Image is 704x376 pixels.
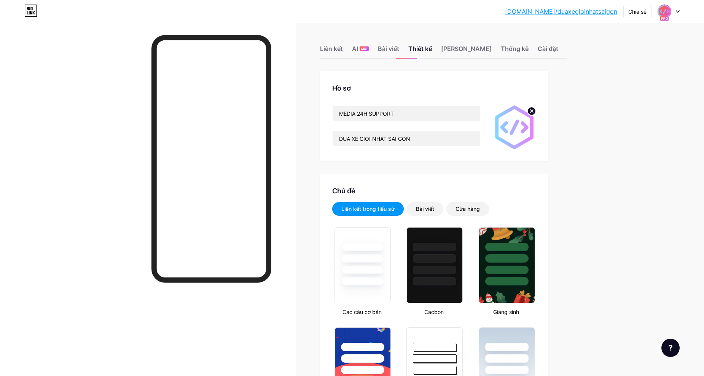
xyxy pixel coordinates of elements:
[492,105,536,149] img: Lưu trữ
[332,83,536,93] div: Hồ sơ
[404,308,464,316] div: Cacbon
[408,44,432,58] div: Thiết kế
[538,44,558,58] div: Cài đặt
[441,44,492,58] div: [PERSON_NAME]
[505,7,617,16] a: [DOMAIN_NAME]/duaxegioinhatsaigon
[501,44,529,58] div: Thống kê
[333,106,480,121] input: Tên
[320,44,343,58] div: Liên kết
[361,46,367,51] span: MỚI
[657,4,672,19] img: Lưu trữ
[341,205,395,213] div: Liên kết trong tiểu sử
[476,308,536,316] div: Giáng sinh
[352,44,358,53] font: AI
[333,131,480,146] input: Bio
[332,308,392,316] div: Các câu cơ bản
[628,8,647,16] div: Chia sẻ
[378,44,399,58] div: Bài viết
[332,186,536,196] div: Chủ đề
[416,205,434,213] div: Bài viết
[456,205,480,213] div: Cửa hàng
